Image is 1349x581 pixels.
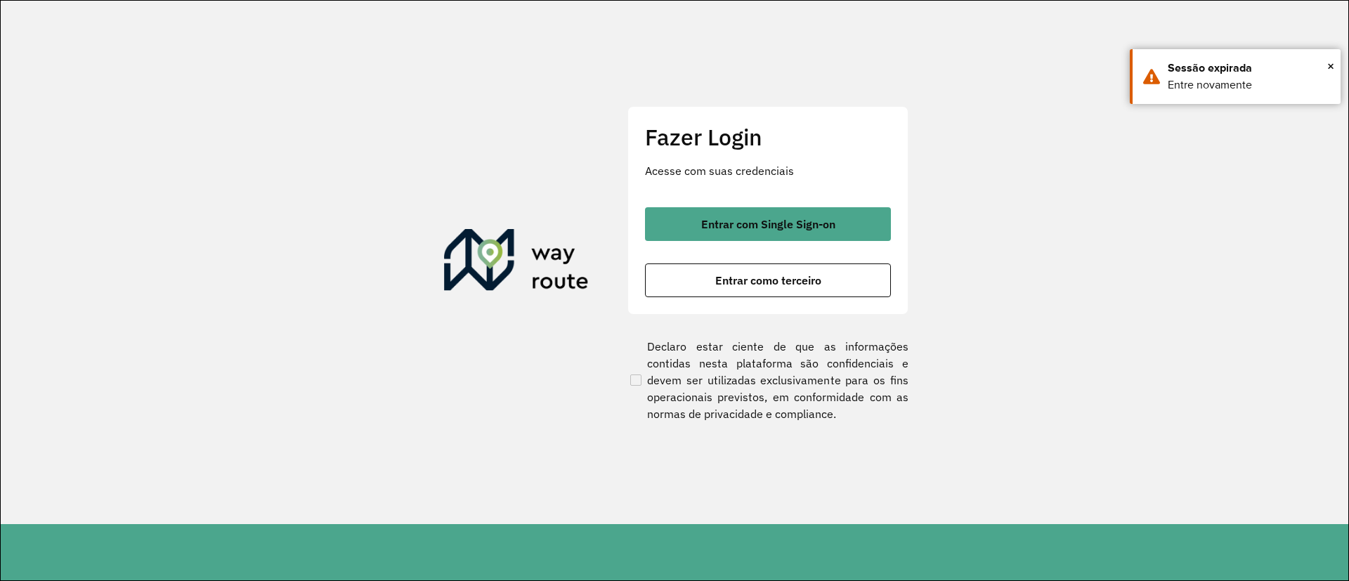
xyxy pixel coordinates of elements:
button: Close [1327,56,1334,77]
label: Declaro estar ciente de que as informações contidas nesta plataforma são confidenciais e devem se... [627,338,908,422]
img: Roteirizador AmbevTech [444,229,589,296]
button: button [645,207,891,241]
span: Entrar como terceiro [715,275,821,286]
div: Sessão expirada [1168,60,1330,77]
span: × [1327,56,1334,77]
p: Acesse com suas credenciais [645,162,891,179]
div: Entre novamente [1168,77,1330,93]
button: button [645,263,891,297]
h2: Fazer Login [645,124,891,150]
span: Entrar com Single Sign-on [701,218,835,230]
